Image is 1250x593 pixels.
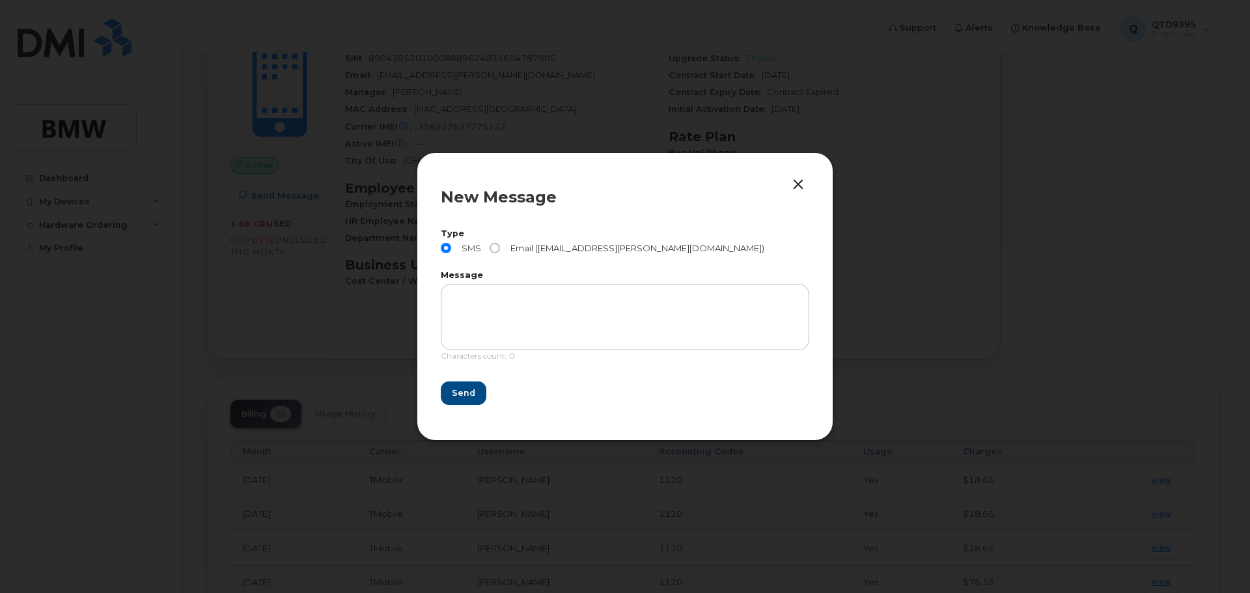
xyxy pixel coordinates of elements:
[441,243,451,253] input: SMS
[441,350,809,369] div: Characters count: 0
[441,271,809,280] label: Message
[505,243,764,253] span: Email ([EMAIL_ADDRESS][PERSON_NAME][DOMAIN_NAME])
[441,381,486,405] button: Send
[1193,536,1240,583] iframe: Messenger Launcher
[441,230,809,238] label: Type
[441,189,809,205] div: New Message
[456,243,481,253] span: SMS
[452,387,475,399] span: Send
[490,243,500,253] input: Email ([EMAIL_ADDRESS][PERSON_NAME][DOMAIN_NAME])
